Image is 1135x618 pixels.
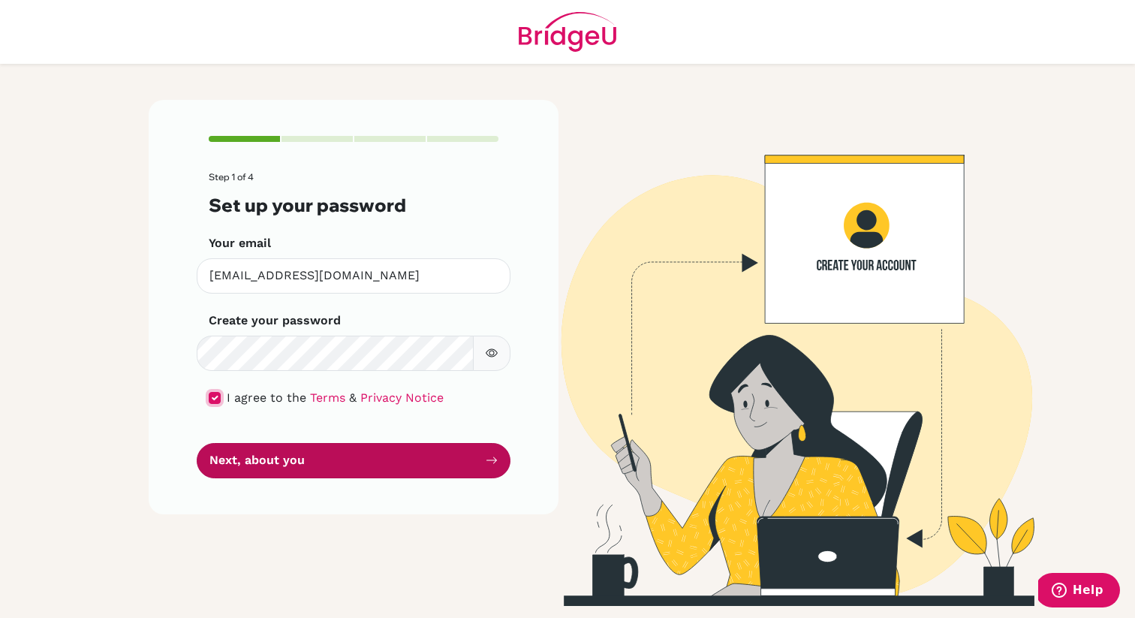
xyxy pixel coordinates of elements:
span: Step 1 of 4 [209,171,254,182]
iframe: Opens a widget where you can find more information [1038,573,1120,610]
span: & [349,390,357,405]
input: Insert your email* [197,258,510,294]
h3: Set up your password [209,194,498,216]
a: Privacy Notice [360,390,444,405]
span: I agree to the [227,390,306,405]
label: Create your password [209,312,341,330]
label: Your email [209,234,271,252]
a: Terms [310,390,345,405]
button: Next, about you [197,443,510,478]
